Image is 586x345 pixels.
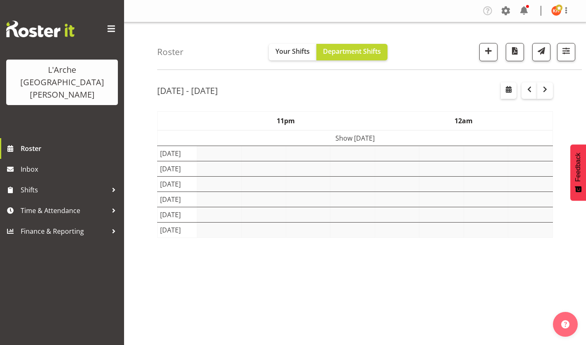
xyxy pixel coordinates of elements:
h4: Roster [157,47,184,57]
button: Download a PDF of the roster according to the set date range. [506,43,524,61]
img: kathryn-hunt10901.jpg [551,6,561,16]
span: Department Shifts [323,47,381,56]
button: Send a list of all shifts for the selected filtered period to all rostered employees. [532,43,550,61]
span: Time & Attendance [21,204,108,217]
span: Inbox [21,163,120,175]
td: [DATE] [158,207,197,222]
button: Filter Shifts [557,43,575,61]
button: Feedback - Show survey [570,144,586,201]
img: Rosterit website logo [6,21,74,37]
button: Department Shifts [316,44,387,60]
div: L'Arche [GEOGRAPHIC_DATA][PERSON_NAME] [14,64,110,101]
button: Select a specific date within the roster. [501,82,517,99]
button: Your Shifts [269,44,316,60]
td: Show [DATE] [158,130,553,146]
span: Roster [21,142,120,155]
span: Feedback [574,153,582,182]
td: [DATE] [158,146,197,161]
th: 12am [375,111,553,130]
td: [DATE] [158,176,197,192]
th: 11pm [197,111,375,130]
img: help-xxl-2.png [561,320,569,328]
span: Finance & Reporting [21,225,108,237]
td: [DATE] [158,161,197,176]
span: Your Shifts [275,47,310,56]
td: [DATE] [158,222,197,237]
h2: [DATE] - [DATE] [157,85,218,96]
button: Add a new shift [479,43,498,61]
span: Shifts [21,184,108,196]
td: [DATE] [158,192,197,207]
